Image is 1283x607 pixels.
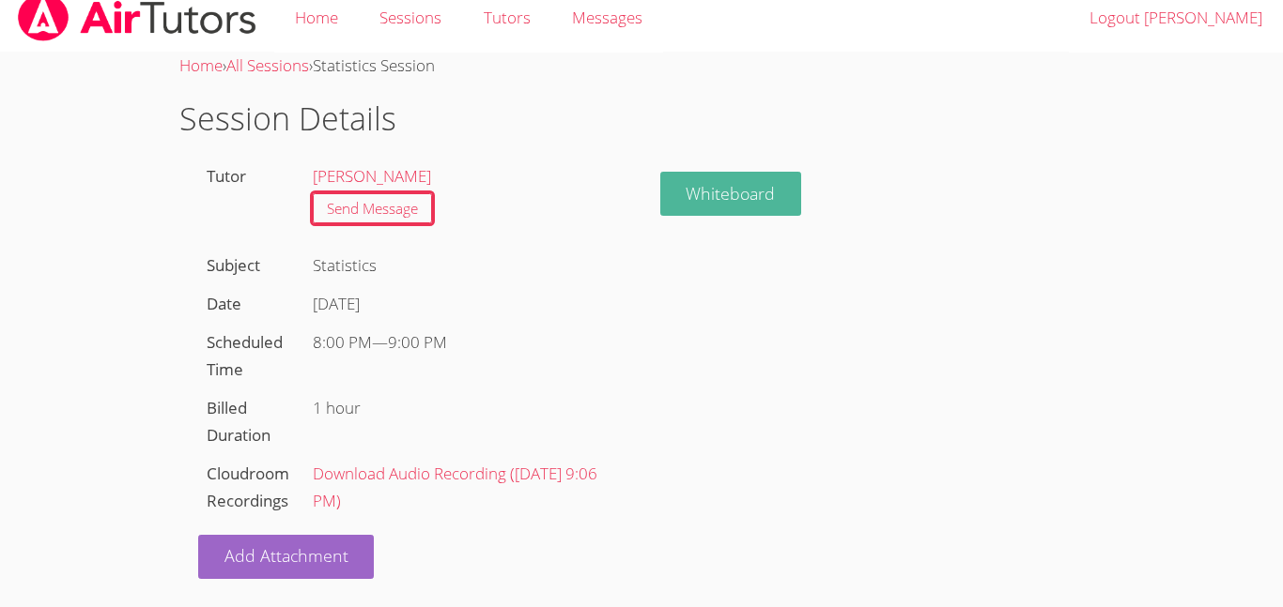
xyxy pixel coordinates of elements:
[198,535,375,579] a: Add Attachment
[313,463,597,511] a: Download Audio Recording ([DATE] 9:06 PM)
[304,247,623,285] div: Statistics
[313,165,431,187] a: [PERSON_NAME]
[313,331,372,353] span: 8:00 PM
[304,389,623,428] div: 1 hour
[207,165,246,187] label: Tutor
[226,54,309,76] a: All Sessions
[207,463,289,511] label: Cloudroom Recordings
[207,397,271,446] label: Billed Duration
[313,54,435,76] span: Statistics Session
[179,95,1104,143] h1: Session Details
[313,193,432,224] a: Send Message
[572,7,642,28] span: Messages
[207,254,260,276] label: Subject
[179,53,1104,80] div: › ›
[207,331,283,380] label: Scheduled Time
[388,331,447,353] span: 9:00 PM
[313,329,614,357] div: —
[313,463,597,511] span: [DATE] 9:06 PM
[313,291,614,318] div: [DATE]
[207,293,241,314] label: Date
[660,172,802,216] button: Whiteboard
[179,54,223,76] a: Home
